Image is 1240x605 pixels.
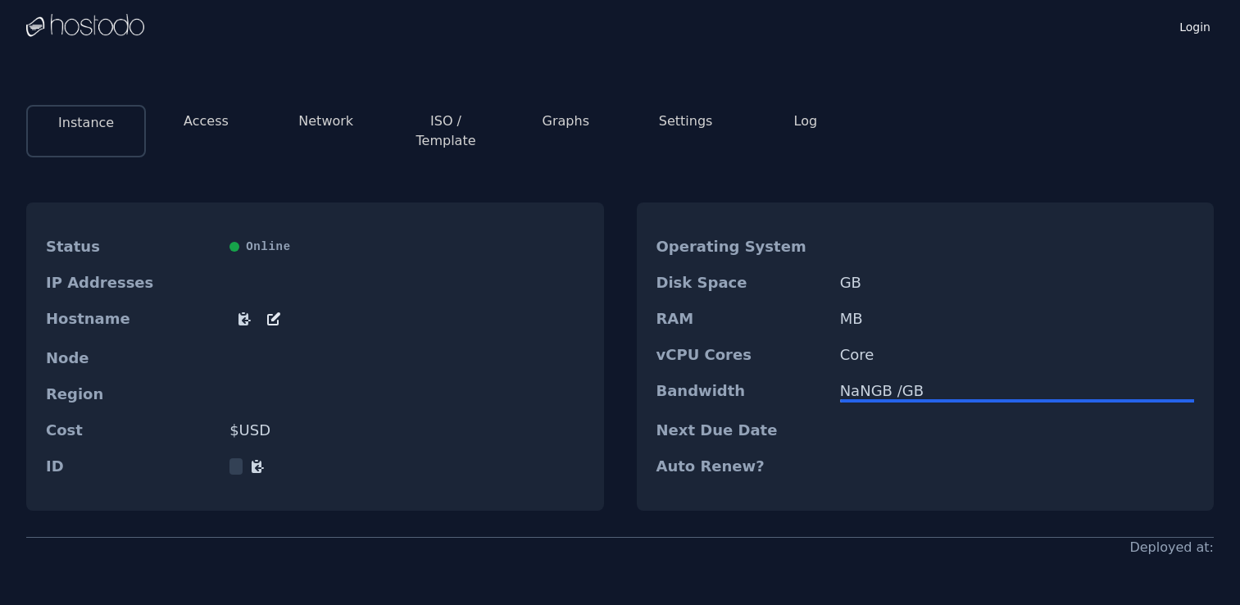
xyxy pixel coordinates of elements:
div: Deployed at: [1129,538,1214,557]
dd: $ USD [229,422,584,439]
dd: GB [840,275,1194,291]
dt: Auto Renew? [656,458,827,475]
dt: Bandwidth [656,383,827,403]
img: Logo [26,14,144,39]
button: Instance [58,113,114,133]
button: Network [298,111,353,131]
dt: Region [46,386,216,403]
button: Access [184,111,229,131]
dt: Disk Space [656,275,827,291]
button: ISO / Template [399,111,493,151]
dd: Core [840,347,1194,363]
button: Settings [659,111,713,131]
dt: Status [46,239,216,255]
div: NaN GB / GB [840,383,1194,399]
dt: Cost [46,422,216,439]
div: Online [229,239,584,255]
dt: IP Addresses [46,275,216,291]
dt: vCPU Cores [656,347,827,363]
dt: RAM [656,311,827,327]
dt: Hostname [46,311,216,330]
dd: MB [840,311,1194,327]
dt: ID [46,458,216,475]
dt: Node [46,350,216,366]
button: Log [794,111,818,131]
dt: Operating System [656,239,827,255]
dt: Next Due Date [656,422,827,439]
a: Login [1176,16,1214,35]
button: Graphs [543,111,589,131]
